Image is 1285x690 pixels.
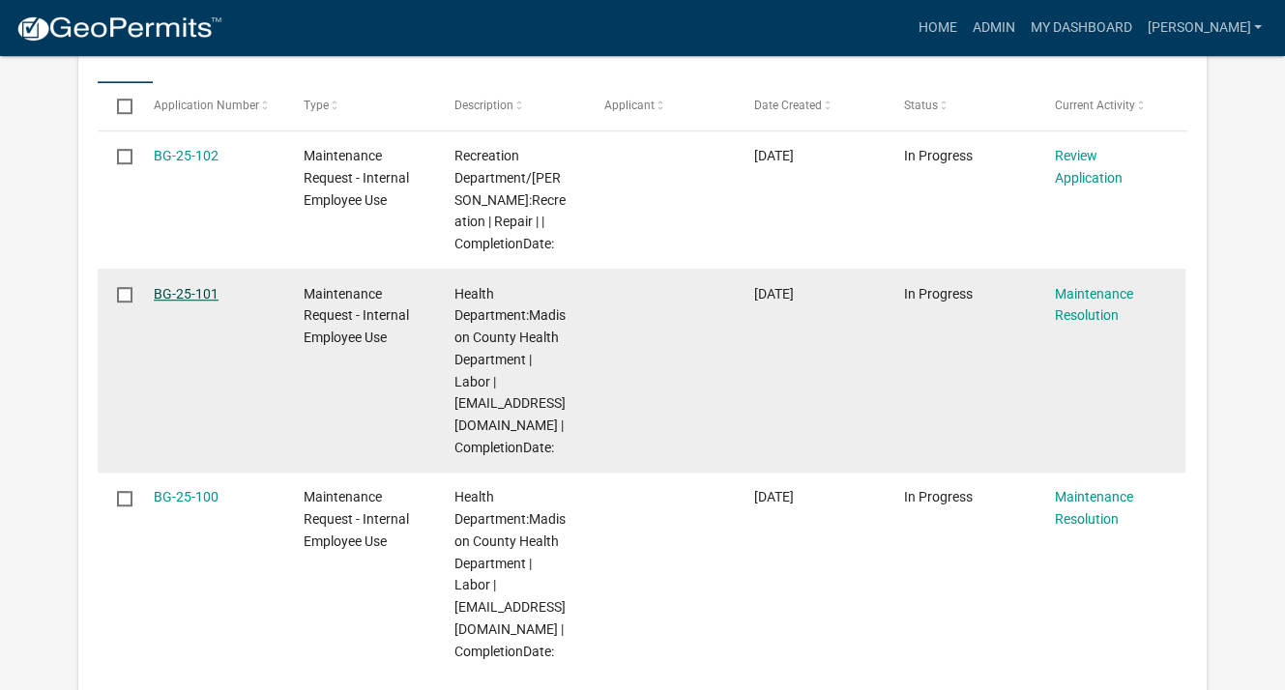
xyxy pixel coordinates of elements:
[304,286,409,346] span: Maintenance Request - Internal Employee Use
[453,148,565,251] span: Recreation Department/Sammy Haggard:Recreation | Repair | | CompletionDate:
[98,83,134,129] datatable-header-cell: Select
[754,286,794,302] span: 09/10/2025
[304,99,329,112] span: Type
[754,148,794,163] span: 09/11/2025
[904,286,973,302] span: In Progress
[736,83,886,129] datatable-header-cell: Date Created
[1054,489,1132,527] a: Maintenance Resolution
[154,148,219,163] a: BG-25-102
[1022,10,1139,46] a: My Dashboard
[135,83,285,129] datatable-header-cell: Application Number
[154,286,219,302] a: BG-25-101
[604,99,655,112] span: Applicant
[754,489,794,504] span: 09/10/2025
[904,99,938,112] span: Status
[586,83,736,129] datatable-header-cell: Applicant
[304,489,409,549] span: Maintenance Request - Internal Employee Use
[1054,99,1134,112] span: Current Activity
[453,489,565,658] span: Health Department:Madison County Health Department | Labor | nmcdaniel@madisonco.us | CompletionD...
[1054,286,1132,324] a: Maintenance Resolution
[453,286,565,455] span: Health Department:Madison County Health Department | Labor | pmetz@madisonco.us | CompletionDate:
[886,83,1036,129] datatable-header-cell: Status
[910,10,964,46] a: Home
[1036,83,1185,129] datatable-header-cell: Current Activity
[754,99,822,112] span: Date Created
[964,10,1022,46] a: Admin
[904,489,973,504] span: In Progress
[904,148,973,163] span: In Progress
[285,83,435,129] datatable-header-cell: Type
[435,83,585,129] datatable-header-cell: Description
[1054,148,1122,186] a: Review Application
[1139,10,1270,46] a: [PERSON_NAME]
[304,148,409,208] span: Maintenance Request - Internal Employee Use
[154,99,259,112] span: Application Number
[453,99,512,112] span: Description
[154,489,219,504] a: BG-25-100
